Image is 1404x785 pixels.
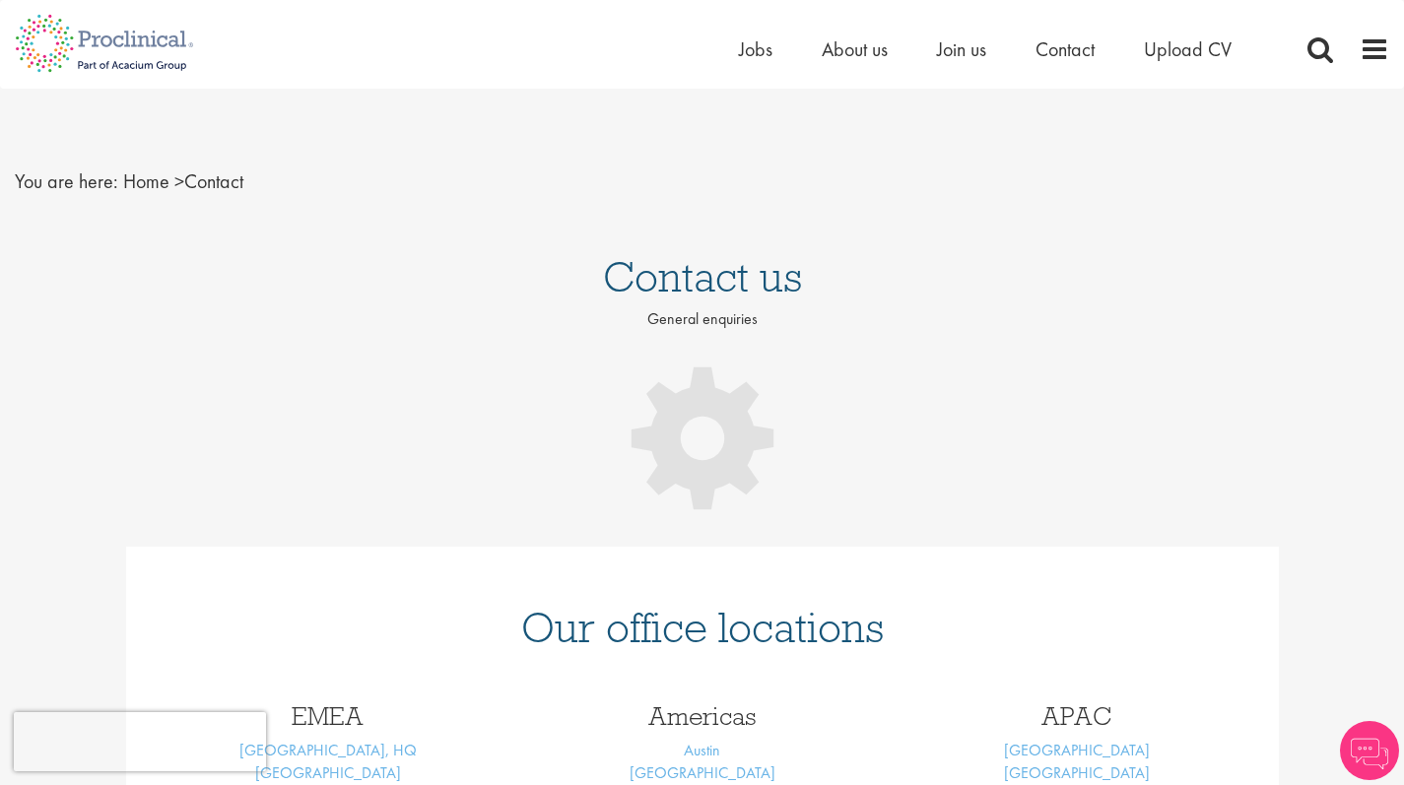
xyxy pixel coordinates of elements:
a: [GEOGRAPHIC_DATA] [1004,762,1150,783]
h3: APAC [904,703,1249,729]
img: Chatbot [1340,721,1399,780]
span: Contact [123,168,243,194]
h3: EMEA [156,703,501,729]
a: Austin [684,740,720,760]
a: [GEOGRAPHIC_DATA], HQ [239,740,417,760]
h3: Americas [530,703,875,729]
a: Contact [1036,36,1095,62]
iframe: reCAPTCHA [14,712,266,771]
a: [GEOGRAPHIC_DATA] [255,762,401,783]
a: Upload CV [1144,36,1232,62]
span: > [174,168,184,194]
a: [GEOGRAPHIC_DATA] [1004,740,1150,760]
h1: Our office locations [156,606,1249,649]
a: breadcrumb link to Home [123,168,169,194]
a: Jobs [739,36,772,62]
a: About us [822,36,888,62]
a: [GEOGRAPHIC_DATA] [630,762,775,783]
a: Join us [937,36,986,62]
span: You are here: [15,168,118,194]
